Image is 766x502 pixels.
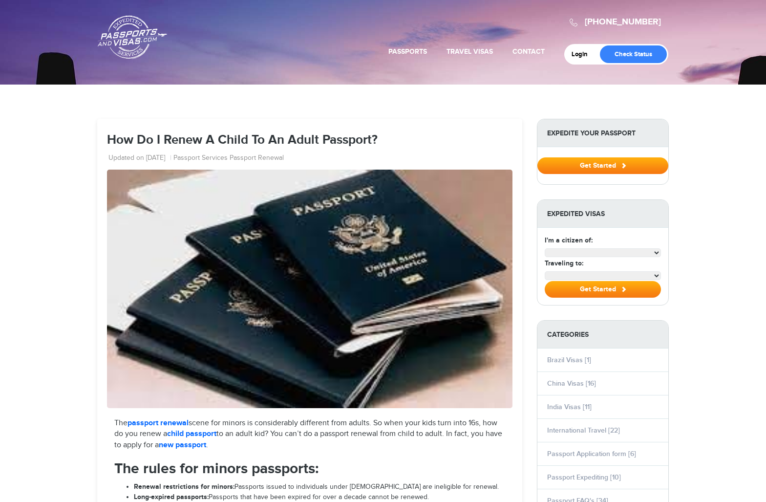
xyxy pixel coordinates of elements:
a: China Visas [16] [547,379,596,388]
a: Check Status [600,45,667,63]
a: Passport Application form [6] [547,450,636,458]
h1: How Do I Renew A Child To An Adult Passport? [107,133,512,148]
li: Passports issued to individuals under [DEMOGRAPHIC_DATA] are ineligible for renewal. [134,482,505,492]
a: [PHONE_NUMBER] [585,17,661,27]
a: Passport Services [173,153,228,163]
a: Passports & [DOMAIN_NAME] [98,15,167,59]
a: Passport Renewal [230,153,284,163]
img: download__7__-_28de80_-_2186b91805bf8f87dc4281b6adbed06c6a56d5ae.jpg [107,170,512,408]
strong: Expedite Your Passport [537,119,668,147]
p: The scene for minors is considerably different from adults. So when your kids turn into 16s, how ... [114,418,505,452]
a: passport renewal [128,418,189,428]
button: Get Started [537,157,668,174]
strong: The rules for minors passports: [114,460,319,478]
strong: Expedited Visas [537,200,668,228]
label: Traveling to: [545,258,583,268]
a: Get Started [537,161,668,169]
a: Login [572,50,595,58]
label: I'm a citizen of: [545,235,593,245]
a: Travel Visas [447,47,493,56]
strong: Long-expired passports: [134,493,209,501]
strong: Renewal restrictions for minors: [134,482,234,491]
a: Brazil Visas [1] [547,356,591,364]
a: Passports [388,47,427,56]
strong: Categories [537,321,668,349]
a: child passport [167,429,216,438]
a: India Visas [11] [547,403,592,411]
a: new passport [159,440,206,450]
button: Get Started [545,281,661,298]
a: Passport Expediting [10] [547,473,621,481]
li: Updated on [DATE] [108,153,171,163]
a: International Travel [22] [547,426,620,435]
a: Contact [512,47,545,56]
